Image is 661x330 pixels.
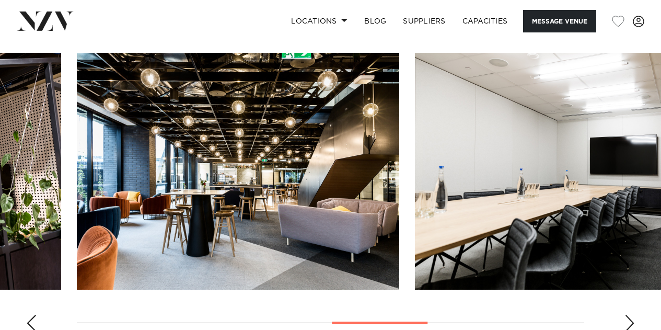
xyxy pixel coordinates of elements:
[77,53,399,290] swiper-slide: 5 / 8
[356,10,395,32] a: BLOG
[523,10,596,32] button: Message Venue
[454,10,516,32] a: Capacities
[395,10,454,32] a: SUPPLIERS
[17,12,74,30] img: nzv-logo.png
[283,10,356,32] a: Locations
